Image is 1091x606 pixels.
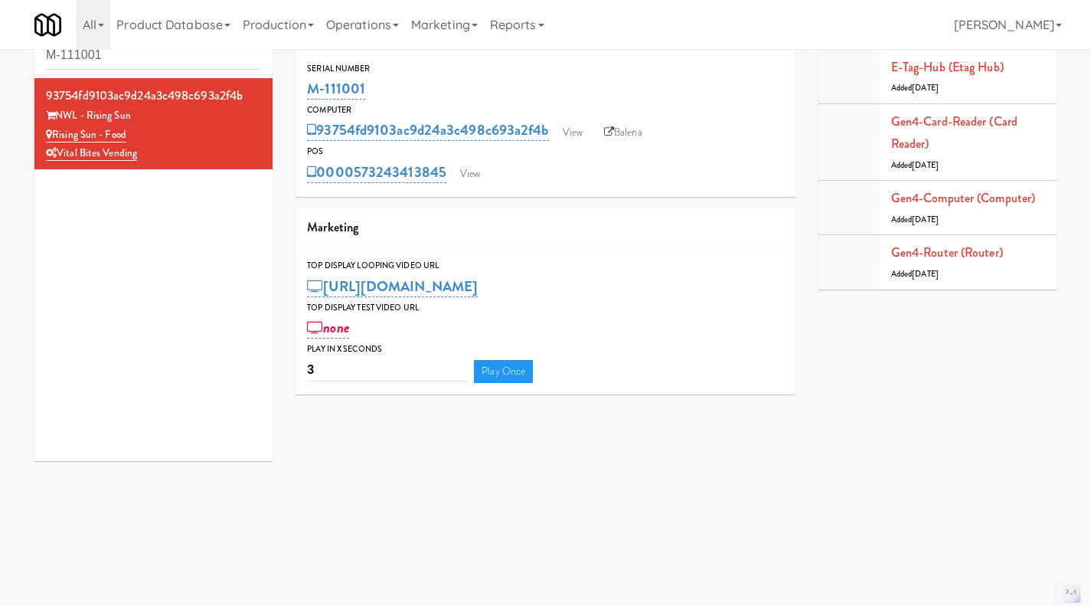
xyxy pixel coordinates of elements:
a: Balena [596,121,650,144]
a: Play Once [474,360,533,383]
span: Added [891,268,939,280]
div: Top Display Test Video Url [307,300,784,316]
input: Search cabinets [46,41,261,70]
span: [DATE] [912,82,939,93]
span: [DATE] [912,268,939,280]
span: [DATE] [912,214,939,225]
img: Micromart [34,11,61,38]
a: Gen4-card-reader (Card Reader) [891,113,1018,153]
a: [URL][DOMAIN_NAME] [307,276,478,297]
div: Play in X seconds [307,342,784,357]
div: Computer [307,103,784,118]
a: Rising Sun - Food [46,127,126,142]
a: Gen4-router (Router) [891,244,1003,261]
a: M-111001 [307,78,365,100]
a: 0000573243413845 [307,162,446,183]
a: E-tag-hub (Etag Hub) [891,58,1004,76]
span: Added [891,82,939,93]
span: Added [891,214,939,225]
a: 93754fd9103ac9d24a3c498c693a2f4b [307,120,548,141]
div: POS [307,144,784,159]
li: 93754fd9103ac9d24a3c498c693a2f4bNWL - Rising Sun Rising Sun - FoodVital Bites Vending [34,78,273,169]
a: View [555,121,590,144]
span: [DATE] [912,159,939,171]
a: Gen4-computer (Computer) [891,189,1035,207]
a: View [452,162,488,185]
a: none [307,317,349,339]
span: Marketing [307,218,358,236]
div: 93754fd9103ac9d24a3c498c693a2f4b [46,84,261,107]
span: Added [891,159,939,171]
a: Vital Bites Vending [46,146,137,161]
div: NWL - Rising Sun [46,106,261,126]
div: Top Display Looping Video Url [307,258,784,274]
div: Serial Number [307,61,784,77]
